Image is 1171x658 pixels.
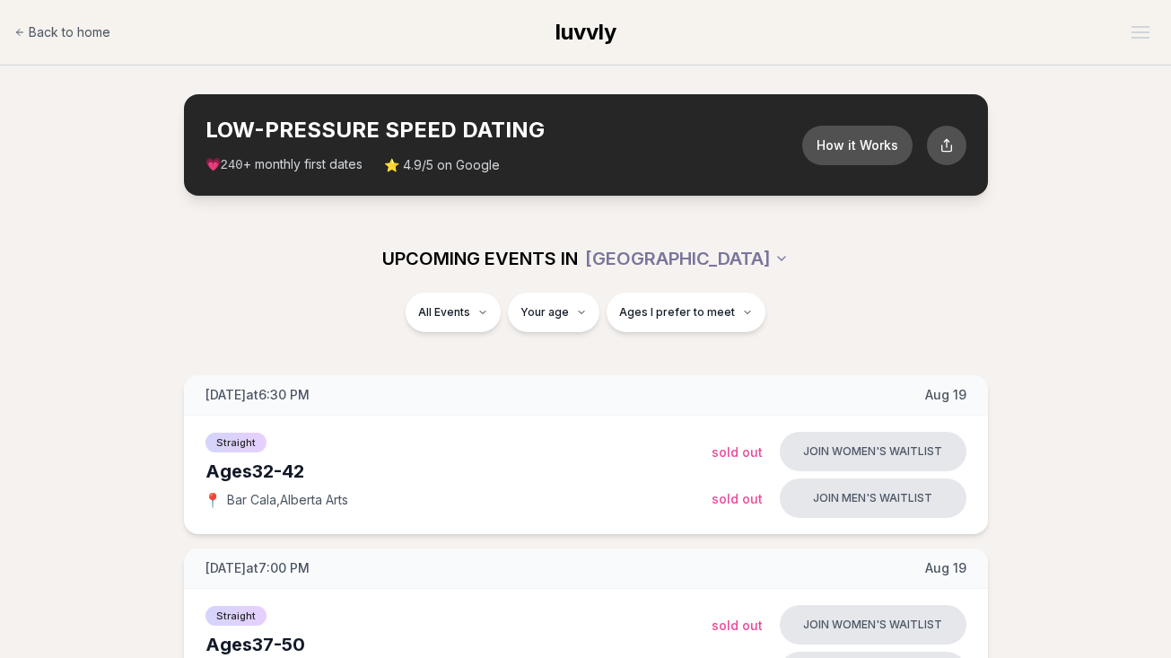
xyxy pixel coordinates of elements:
span: Sold Out [712,491,763,506]
button: [GEOGRAPHIC_DATA] [585,239,789,278]
span: Sold Out [712,618,763,633]
div: Ages 32-42 [205,459,712,484]
span: 240 [221,158,243,172]
button: Join women's waitlist [780,605,966,645]
span: 📍 [205,493,220,507]
span: ⭐ 4.9/5 on Google [384,156,500,174]
span: Back to home [29,23,110,41]
button: All Events [406,293,501,332]
button: Open menu [1124,19,1157,46]
span: 💗 + monthly first dates [205,155,363,174]
button: Ages I prefer to meet [607,293,765,332]
button: Your age [508,293,599,332]
span: Your age [520,305,569,320]
a: Back to home [14,14,110,50]
span: Straight [205,606,267,626]
span: Sold Out [712,444,763,460]
button: How it Works [802,126,913,165]
span: All Events [418,305,470,320]
span: UPCOMING EVENTS IN [382,246,578,271]
button: Join women's waitlist [780,432,966,471]
div: Ages 37-50 [205,632,712,657]
span: [DATE] at 6:30 PM [205,386,310,404]
span: Aug 19 [925,559,966,577]
a: luvvly [555,18,616,47]
span: Bar Cala , Alberta Arts [227,491,348,509]
span: Straight [205,433,267,452]
span: Aug 19 [925,386,966,404]
span: Ages I prefer to meet [619,305,735,320]
span: [DATE] at 7:00 PM [205,559,310,577]
h2: LOW-PRESSURE SPEED DATING [205,116,802,145]
button: Join men's waitlist [780,478,966,518]
span: luvvly [555,19,616,45]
